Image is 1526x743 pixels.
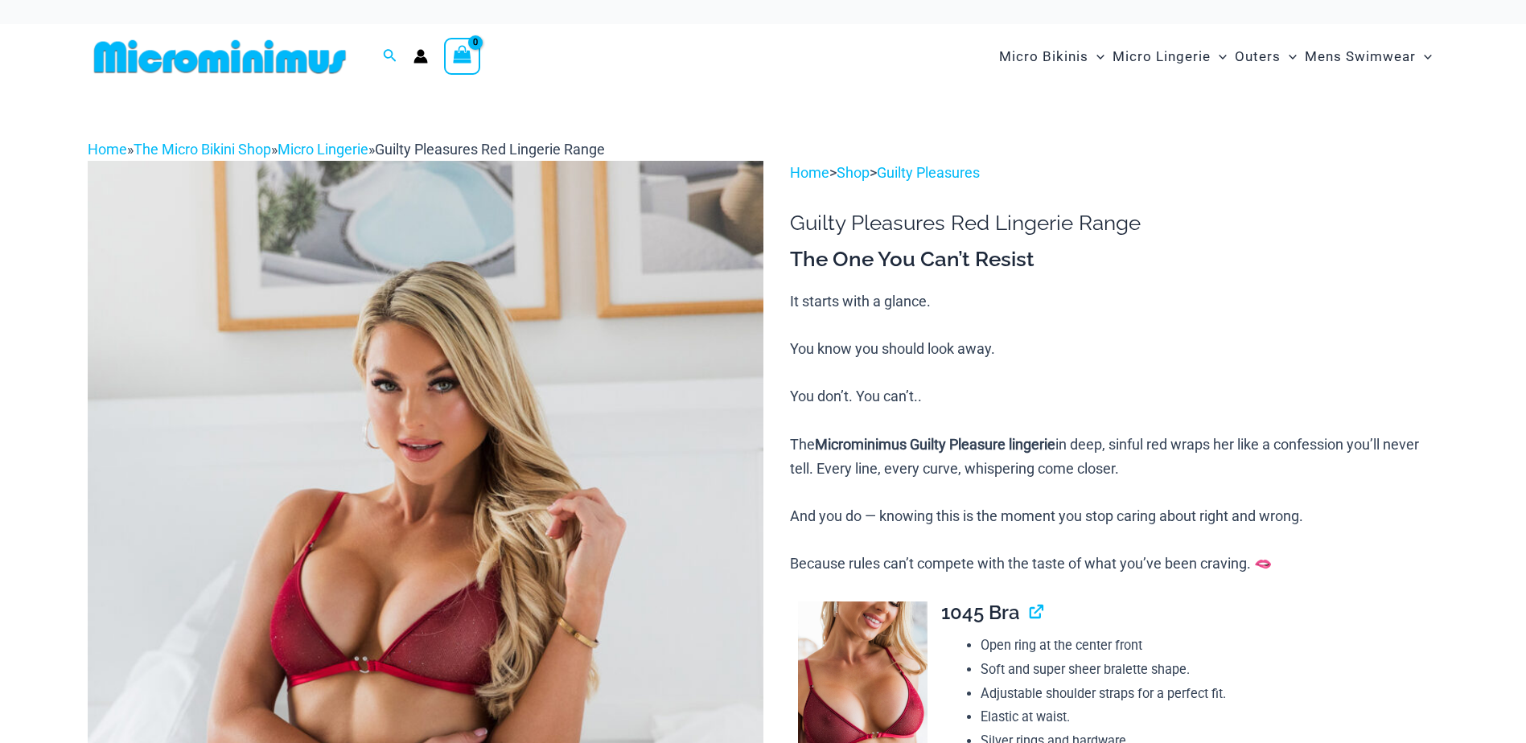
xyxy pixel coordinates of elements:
span: Menu Toggle [1416,36,1432,77]
a: Micro BikinisMenu ToggleMenu Toggle [995,32,1109,81]
img: MM SHOP LOGO FLAT [88,39,352,75]
span: Menu Toggle [1088,36,1104,77]
span: Guilty Pleasures Red Lingerie Range [375,141,605,158]
h1: Guilty Pleasures Red Lingerie Range [790,211,1438,236]
b: Microminimus Guilty Pleasure lingerie [815,436,1055,453]
a: Search icon link [383,47,397,67]
span: 1045 Bra [941,601,1020,624]
p: It starts with a glance. You know you should look away. You don’t. You can’t.. The in deep, sinfu... [790,289,1438,576]
a: Guilty Pleasures [877,164,980,181]
a: The Micro Bikini Shop [134,141,271,158]
span: Outers [1235,36,1281,77]
span: Mens Swimwear [1305,36,1416,77]
a: Micro LingerieMenu ToggleMenu Toggle [1109,32,1231,81]
h3: The One You Can’t Resist [790,246,1438,273]
span: Micro Lingerie [1113,36,1211,77]
li: Adjustable shoulder straps for a perfect fit. [981,682,1439,706]
a: Shop [837,164,870,181]
li: Elastic at waist. [981,705,1439,729]
li: Soft and super sheer bralette shape. [981,658,1439,682]
p: > > [790,161,1438,185]
span: » » » [88,141,605,158]
a: Home [790,164,829,181]
a: Account icon link [413,49,428,64]
a: Micro Lingerie [278,141,368,158]
span: Menu Toggle [1281,36,1297,77]
li: Open ring at the center front [981,634,1439,658]
a: View Shopping Cart, empty [444,38,481,75]
nav: Site Navigation [993,30,1439,84]
a: Mens SwimwearMenu ToggleMenu Toggle [1301,32,1436,81]
span: Menu Toggle [1211,36,1227,77]
a: OutersMenu ToggleMenu Toggle [1231,32,1301,81]
span: Micro Bikinis [999,36,1088,77]
a: Home [88,141,127,158]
